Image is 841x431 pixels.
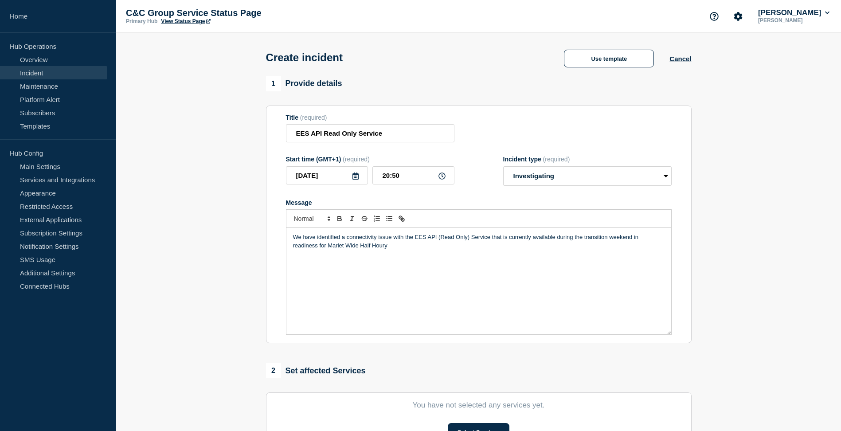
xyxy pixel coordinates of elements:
div: Set affected Services [266,363,366,378]
p: C&C Group Service Status Page [126,8,303,18]
div: Title [286,114,454,121]
button: Account settings [729,7,747,26]
div: Message [286,199,672,206]
span: (required) [543,156,570,163]
button: Toggle italic text [346,213,358,224]
button: Use template [564,50,654,67]
p: We have identified a connectivity issue with the EES API (Read Only) Service that is currently av... [293,233,665,250]
button: [PERSON_NAME] [756,8,831,17]
button: Cancel [669,55,691,63]
select: Incident type [503,166,672,186]
button: Toggle link [395,213,408,224]
div: Provide details [266,76,342,91]
a: View Status Page [161,18,210,24]
div: Message [286,228,671,334]
span: (required) [343,156,370,163]
button: Toggle strikethrough text [358,213,371,224]
button: Toggle bold text [333,213,346,224]
p: Primary Hub [126,18,157,24]
input: Title [286,124,454,142]
p: [PERSON_NAME] [756,17,831,24]
div: Start time (GMT+1) [286,156,454,163]
button: Toggle bulleted list [383,213,395,224]
span: 1 [266,76,281,91]
span: 2 [266,363,281,378]
button: Toggle ordered list [371,213,383,224]
h1: Create incident [266,51,343,64]
button: Support [705,7,724,26]
div: Incident type [503,156,672,163]
input: YYYY-MM-DD [286,166,368,184]
p: You have not selected any services yet. [286,401,672,410]
span: (required) [300,114,327,121]
span: Font size [290,213,333,224]
input: HH:MM [372,166,454,184]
